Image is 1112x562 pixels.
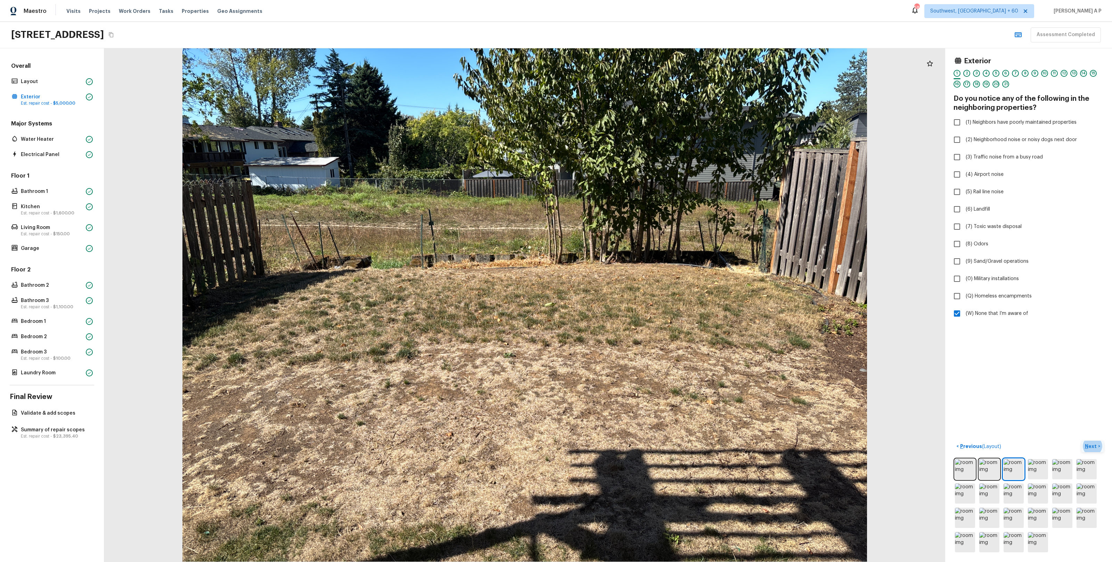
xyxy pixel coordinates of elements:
span: (Q) Homeless encampments [966,293,1032,300]
div: 6 [1002,70,1009,77]
p: Bathroom 3 [21,297,83,304]
span: $23,395.40 [53,434,78,438]
button: <Previous(Layout) [954,441,1004,452]
div: 16 [954,81,960,88]
p: Electrical Panel [21,151,83,158]
img: room img [979,508,999,528]
div: 12 [1061,70,1068,77]
div: 15 [1090,70,1097,77]
p: Next [1085,443,1098,450]
p: Est. repair cost - [21,356,83,361]
p: Est. repair cost - [21,304,83,310]
span: $150.00 [53,232,70,236]
span: Properties [182,8,209,15]
p: Est. repair cost - [21,210,83,216]
span: Work Orders [119,8,150,15]
span: (7) Toxic waste disposal [966,223,1022,230]
p: Laundry Room [21,369,83,376]
p: Layout [21,78,83,85]
img: room img [1028,483,1048,504]
p: Est. repair cost - [21,100,83,106]
img: room img [1077,459,1097,479]
div: 18 [973,81,980,88]
img: room img [1052,459,1072,479]
div: 5 [992,70,999,77]
img: room img [1077,483,1097,504]
div: 9 [1031,70,1038,77]
p: Bedroom 3 [21,349,83,356]
img: room img [955,483,975,504]
div: 2 [963,70,970,77]
span: $1,600.00 [53,211,74,215]
span: (0) Military installations [966,275,1019,282]
span: [PERSON_NAME] A P [1051,8,1102,15]
p: Bedroom 1 [21,318,83,325]
img: room img [1052,483,1072,504]
img: room img [1004,508,1024,528]
div: 587 [914,4,919,11]
h4: Exterior [964,57,991,66]
img: room img [955,459,975,479]
img: room img [1004,459,1024,479]
span: (8) Odors [966,241,988,247]
div: 3 [973,70,980,77]
button: Next> [1081,441,1104,452]
img: room img [1052,508,1072,528]
span: (6) Landfill [966,206,990,213]
div: 10 [1041,70,1048,77]
img: room img [1028,532,1048,552]
span: (5) Rail line noise [966,188,1004,195]
div: 21 [1002,81,1009,88]
h5: Floor 1 [10,172,94,181]
div: 20 [992,81,999,88]
p: Living Room [21,224,83,231]
img: room img [955,532,975,552]
p: Bedroom 2 [21,333,83,340]
span: $100.00 [53,356,71,360]
img: room img [1077,508,1097,528]
div: 17 [963,81,970,88]
img: room img [1004,532,1024,552]
p: Kitchen [21,203,83,210]
img: room img [979,532,999,552]
div: 4 [983,70,990,77]
span: Geo Assignments [217,8,262,15]
h5: Major Systems [10,120,94,129]
div: 19 [983,81,990,88]
p: Est. repair cost - [21,231,83,237]
span: ( Layout ) [982,444,1001,449]
p: Summary of repair scopes [21,426,90,433]
span: Southwest, [GEOGRAPHIC_DATA] + 60 [930,8,1018,15]
span: (3) Traffic noise from a busy road [966,154,1043,161]
p: Previous [959,443,1001,450]
span: (W) None that I’m aware of [966,310,1028,317]
h4: Final Review [10,392,94,401]
span: Maestro [24,8,47,15]
h2: [STREET_ADDRESS] [11,28,104,41]
p: Water Heater [21,136,83,143]
img: room img [1028,508,1048,528]
p: Garage [21,245,83,252]
p: Bathroom 2 [21,282,83,289]
div: 13 [1070,70,1077,77]
div: 7 [1012,70,1019,77]
div: 8 [1022,70,1029,77]
img: room img [955,508,975,528]
span: (2) Neighborhood noise or noisy dogs next door [966,136,1077,143]
img: room img [979,483,999,504]
h5: Overall [10,62,94,71]
p: Bathroom 1 [21,188,83,195]
span: (1) Neighbors have poorly maintained properties [966,119,1077,126]
h4: Do you notice any of the following in the neighboring properties? [954,94,1104,112]
div: 11 [1051,70,1058,77]
span: (4) Airport noise [966,171,1004,178]
span: $1,100.00 [53,305,73,309]
img: room img [1028,459,1048,479]
img: room img [979,459,999,479]
img: room img [1004,483,1024,504]
div: 14 [1080,70,1087,77]
span: Tasks [159,9,173,14]
span: Visits [66,8,81,15]
p: Exterior [21,93,83,100]
h5: Floor 2 [10,266,94,275]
